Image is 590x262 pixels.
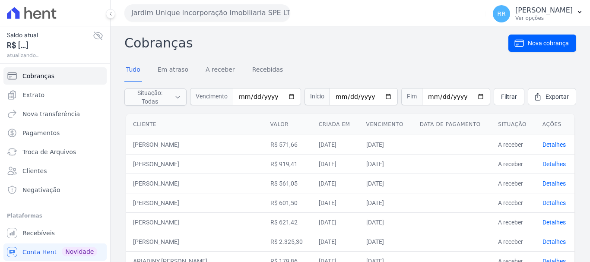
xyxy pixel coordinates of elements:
a: Detalhes [542,180,566,187]
td: [DATE] [359,212,413,232]
th: Vencimento [359,114,413,135]
th: Data de pagamento [413,114,492,135]
td: [PERSON_NAME] [126,154,263,174]
span: Saldo atual [7,31,93,40]
a: Cobranças [3,67,107,85]
span: Extrato [22,91,44,99]
span: Pagamentos [22,129,60,137]
button: Jardim Unique Incorporação Imobiliaria SPE LTDA [124,4,290,22]
td: [DATE] [312,232,359,251]
td: [DATE] [359,193,413,212]
td: [DATE] [359,154,413,174]
span: Filtrar [501,92,517,101]
a: Pagamentos [3,124,107,142]
span: Nova transferência [22,110,80,118]
a: Detalhes [542,238,566,245]
span: Situação: Todas [130,88,169,106]
span: Fim [401,88,422,105]
td: [DATE] [312,174,359,193]
th: Situação [491,114,536,135]
td: [DATE] [312,135,359,154]
a: Clientes [3,162,107,180]
span: RR [497,11,505,17]
td: R$ 571,66 [263,135,312,154]
td: A receber [491,174,536,193]
a: A receber [204,59,237,82]
span: Clientes [22,167,47,175]
div: Plataformas [7,211,103,221]
td: [DATE] [312,193,359,212]
th: Cliente [126,114,263,135]
a: Em atraso [156,59,190,82]
td: [PERSON_NAME] [126,232,263,251]
button: Situação: Todas [124,88,187,106]
td: [DATE] [359,174,413,193]
td: [PERSON_NAME] [126,212,263,232]
a: Negativação [3,181,107,199]
span: Nova cobrança [528,39,569,47]
a: Nova transferência [3,105,107,123]
button: RR [PERSON_NAME] Ver opções [486,2,590,26]
span: Exportar [546,92,569,101]
a: Tudo [124,59,142,82]
td: R$ 919,41 [263,154,312,174]
a: Troca de Arquivos [3,143,107,161]
a: Extrato [3,86,107,104]
span: Negativação [22,186,60,194]
p: Ver opções [515,15,573,22]
td: R$ 621,42 [263,212,312,232]
td: A receber [491,232,536,251]
span: Início [305,88,330,105]
td: R$ 2.325,30 [263,232,312,251]
td: R$ 561,05 [263,174,312,193]
td: [DATE] [312,154,359,174]
a: Recebíveis [3,224,107,242]
a: Conta Hent Novidade [3,243,107,261]
td: [DATE] [312,212,359,232]
p: [PERSON_NAME] [515,6,573,15]
span: Troca de Arquivos [22,148,76,156]
span: atualizando... [7,51,93,59]
th: Criada em [312,114,359,135]
td: A receber [491,154,536,174]
td: [DATE] [359,232,413,251]
span: Conta Hent [22,248,57,256]
td: A receber [491,212,536,232]
td: R$ 601,50 [263,193,312,212]
a: Detalhes [542,161,566,167]
a: Detalhes [542,199,566,206]
th: Valor [263,114,312,135]
td: A receber [491,135,536,154]
span: Vencimento [190,88,233,105]
span: Recebíveis [22,229,55,237]
a: Filtrar [494,88,524,105]
a: Detalhes [542,219,566,226]
td: [PERSON_NAME] [126,193,263,212]
span: Novidade [62,247,97,256]
a: Detalhes [542,141,566,148]
td: [PERSON_NAME] [126,135,263,154]
td: [PERSON_NAME] [126,174,263,193]
span: Cobranças [22,72,54,80]
th: Ações [536,114,574,135]
td: [DATE] [359,135,413,154]
span: R$ [...] [7,40,93,51]
a: Exportar [528,88,576,105]
h2: Cobranças [124,33,508,53]
a: Nova cobrança [508,35,576,52]
a: Recebidas [251,59,285,82]
td: A receber [491,193,536,212]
